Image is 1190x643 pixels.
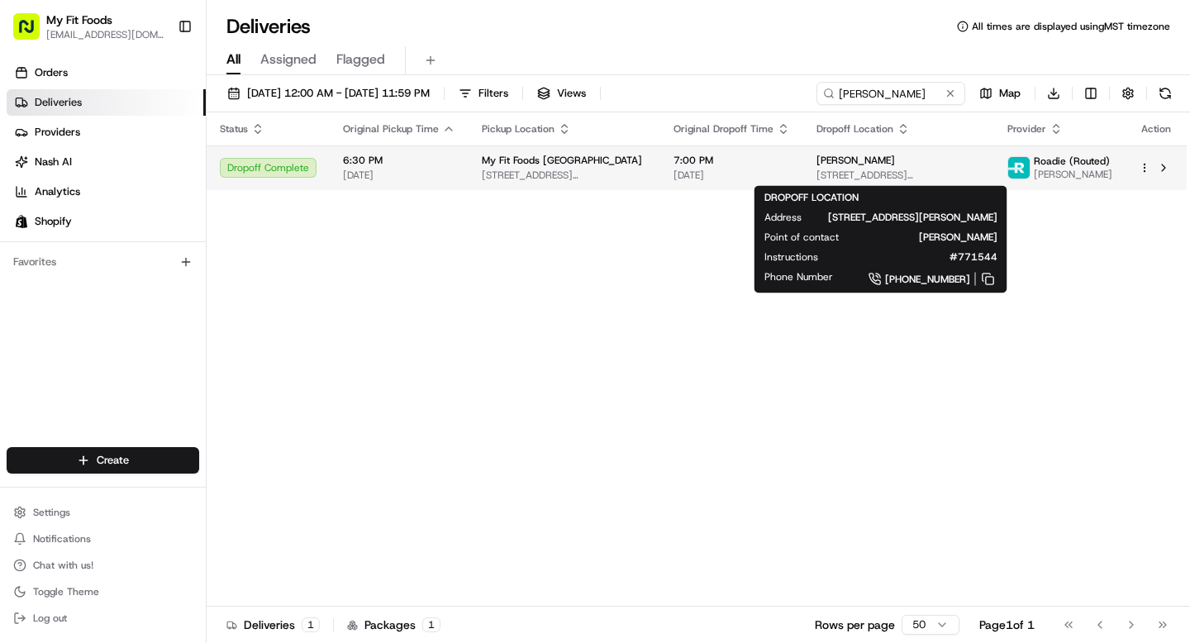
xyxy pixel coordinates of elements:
[764,250,818,264] span: Instructions
[33,585,99,598] span: Toggle Theme
[35,65,68,80] span: Orders
[1034,168,1112,181] span: [PERSON_NAME]
[764,211,802,224] span: Address
[226,50,240,69] span: All
[979,617,1035,633] div: Page 1 of 1
[35,95,82,110] span: Deliveries
[343,169,455,182] span: [DATE]
[17,17,50,50] img: Nash
[674,169,790,182] span: [DATE]
[46,28,164,41] button: [EMAIL_ADDRESS][DOMAIN_NAME]
[7,554,199,577] button: Chat with us!
[35,184,80,199] span: Analytics
[74,158,271,174] div: Start new chat
[226,13,311,40] h1: Deliveries
[46,12,112,28] button: My Fit Foods
[343,154,455,167] span: 6:30 PM
[343,122,439,136] span: Original Pickup Time
[302,617,320,632] div: 1
[1008,157,1030,179] img: roadie-logo-v2.jpg
[51,256,176,269] span: Wisdom [PERSON_NAME]
[17,66,301,93] p: Welcome 👋
[33,559,93,572] span: Chat with us!
[35,158,64,188] img: 8571987876998_91fb9ceb93ad5c398215_72.jpg
[35,155,72,169] span: Nash AI
[557,86,586,101] span: Views
[845,250,997,264] span: #771544
[43,107,273,124] input: Clear
[764,191,859,204] span: DROPOFF LOCATION
[17,215,106,228] div: Past conversations
[256,212,301,231] button: See all
[17,241,43,273] img: Wisdom Oko
[33,257,46,270] img: 1736555255976-a54dd68f-1ca7-489b-9aae-adbdc363a1c4
[7,249,199,275] div: Favorites
[764,231,839,244] span: Point of contact
[260,50,317,69] span: Assigned
[35,125,80,140] span: Providers
[885,273,970,286] span: [PHONE_NUMBER]
[815,617,895,633] p: Rows per page
[478,86,508,101] span: Filters
[7,7,171,46] button: My Fit Foods[EMAIL_ADDRESS][DOMAIN_NAME]
[674,154,790,167] span: 7:00 PM
[97,453,129,468] span: Create
[220,82,437,105] button: [DATE] 12:00 AM - [DATE] 11:59 PM
[828,211,997,224] span: [STREET_ADDRESS][PERSON_NAME]
[7,149,206,175] a: Nash AI
[17,158,46,188] img: 1736555255976-a54dd68f-1ca7-489b-9aae-adbdc363a1c4
[1154,82,1177,105] button: Refresh
[451,82,516,105] button: Filters
[33,612,67,625] span: Log out
[482,122,555,136] span: Pickup Location
[35,214,72,229] span: Shopify
[7,119,206,145] a: Providers
[140,326,153,340] div: 💻
[674,122,773,136] span: Original Dropoff Time
[482,154,642,167] span: My Fit Foods [GEOGRAPHIC_DATA]
[156,325,265,341] span: API Documentation
[188,256,222,269] span: [DATE]
[999,86,1021,101] span: Map
[764,270,833,283] span: Phone Number
[972,82,1028,105] button: Map
[15,215,28,228] img: Shopify logo
[179,256,185,269] span: •
[226,617,320,633] div: Deliveries
[74,174,227,188] div: We're available if you need us!
[7,208,206,235] a: Shopify
[247,86,430,101] span: [DATE] 12:00 AM - [DATE] 11:59 PM
[1139,122,1173,136] div: Action
[859,270,997,288] a: [PHONE_NUMBER]
[10,318,133,348] a: 📗Knowledge Base
[1007,122,1046,136] span: Provider
[422,617,440,632] div: 1
[17,326,30,340] div: 📗
[7,447,199,474] button: Create
[482,169,647,182] span: [STREET_ADDRESS][PERSON_NAME]
[1034,155,1110,168] span: Roadie (Routed)
[220,122,248,136] span: Status
[816,154,895,167] span: [PERSON_NAME]
[7,527,199,550] button: Notifications
[7,179,206,205] a: Analytics
[7,580,199,603] button: Toggle Theme
[865,231,997,244] span: [PERSON_NAME]
[7,89,206,116] a: Deliveries
[133,318,272,348] a: 💻API Documentation
[33,506,70,519] span: Settings
[530,82,593,105] button: Views
[347,617,440,633] div: Packages
[816,122,893,136] span: Dropoff Location
[33,532,91,545] span: Notifications
[7,607,199,630] button: Log out
[281,163,301,183] button: Start new chat
[972,20,1170,33] span: All times are displayed using MST timezone
[7,501,199,524] button: Settings
[33,325,126,341] span: Knowledge Base
[117,364,200,378] a: Powered byPylon
[816,82,965,105] input: Type to search
[336,50,385,69] span: Flagged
